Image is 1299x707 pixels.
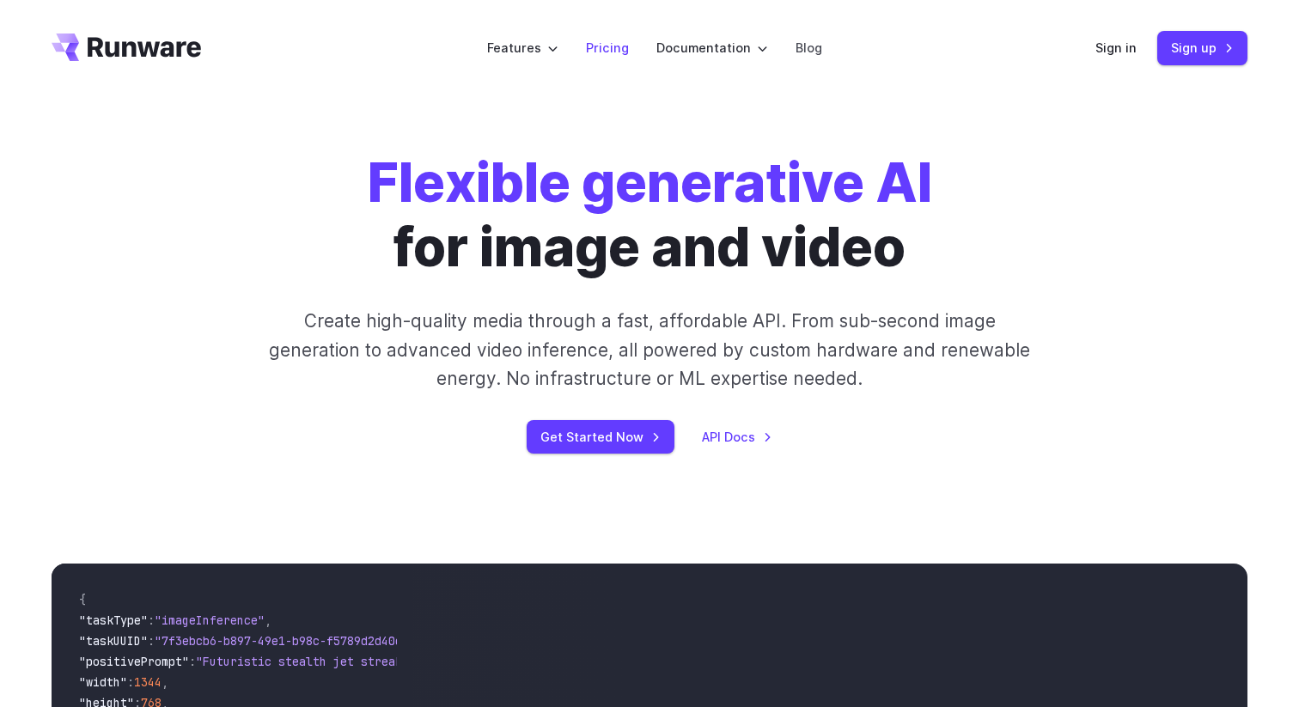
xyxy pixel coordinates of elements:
[368,150,932,215] strong: Flexible generative AI
[527,420,674,454] a: Get Started Now
[368,151,932,279] h1: for image and video
[656,38,768,58] label: Documentation
[196,654,821,669] span: "Futuristic stealth jet streaking through a neon-lit cityscape with glowing purple exhaust"
[79,654,189,669] span: "positivePrompt"
[79,613,148,628] span: "taskType"
[148,613,155,628] span: :
[155,633,416,649] span: "7f3ebcb6-b897-49e1-b98c-f5789d2d40d7"
[796,38,822,58] a: Blog
[162,674,168,690] span: ,
[79,592,86,607] span: {
[1095,38,1137,58] a: Sign in
[127,674,134,690] span: :
[52,34,201,61] a: Go to /
[79,633,148,649] span: "taskUUID"
[155,613,265,628] span: "imageInference"
[487,38,558,58] label: Features
[267,307,1033,393] p: Create high-quality media through a fast, affordable API. From sub-second image generation to adv...
[134,674,162,690] span: 1344
[148,633,155,649] span: :
[189,654,196,669] span: :
[79,674,127,690] span: "width"
[702,427,772,447] a: API Docs
[586,38,629,58] a: Pricing
[265,613,271,628] span: ,
[1157,31,1247,64] a: Sign up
